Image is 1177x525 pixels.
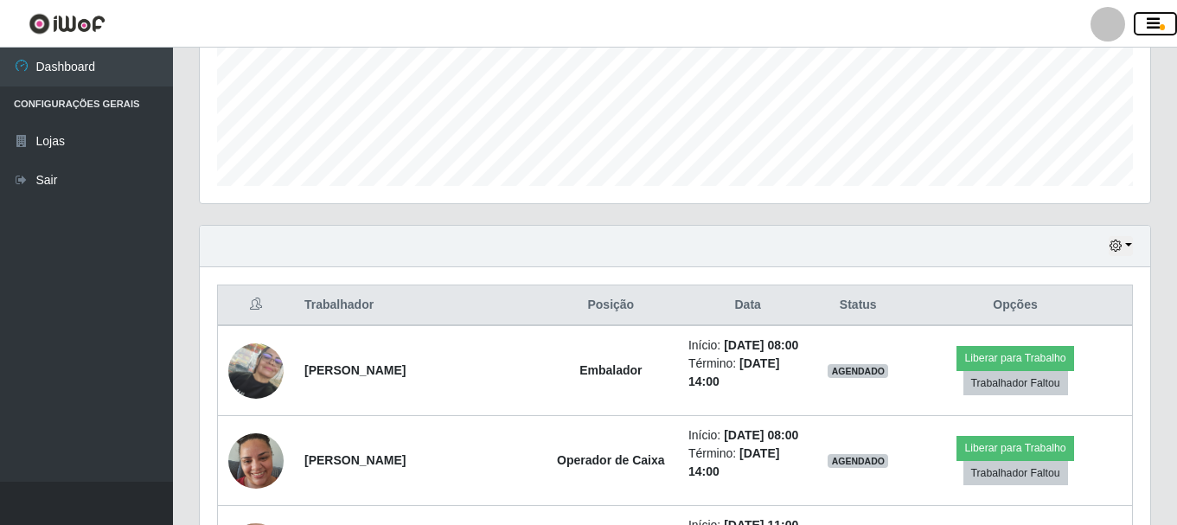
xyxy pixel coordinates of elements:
[899,285,1132,326] th: Opções
[963,461,1068,485] button: Trabalhador Faltou
[304,363,406,377] strong: [PERSON_NAME]
[956,346,1073,370] button: Liberar para Trabalho
[294,285,544,326] th: Trabalhador
[963,371,1068,395] button: Trabalhador Faltou
[544,285,678,326] th: Posição
[678,285,818,326] th: Data
[557,453,665,467] strong: Operador de Caixa
[688,445,808,481] li: Término:
[228,424,284,497] img: 1712933645778.jpeg
[688,336,808,355] li: Início:
[29,13,106,35] img: CoreUI Logo
[228,343,284,399] img: 1720171489810.jpeg
[828,364,888,378] span: AGENDADO
[579,363,642,377] strong: Embalador
[956,436,1073,460] button: Liberar para Trabalho
[688,355,808,391] li: Término:
[724,338,798,352] time: [DATE] 08:00
[304,453,406,467] strong: [PERSON_NAME]
[724,428,798,442] time: [DATE] 08:00
[828,454,888,468] span: AGENDADO
[817,285,899,326] th: Status
[688,426,808,445] li: Início:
